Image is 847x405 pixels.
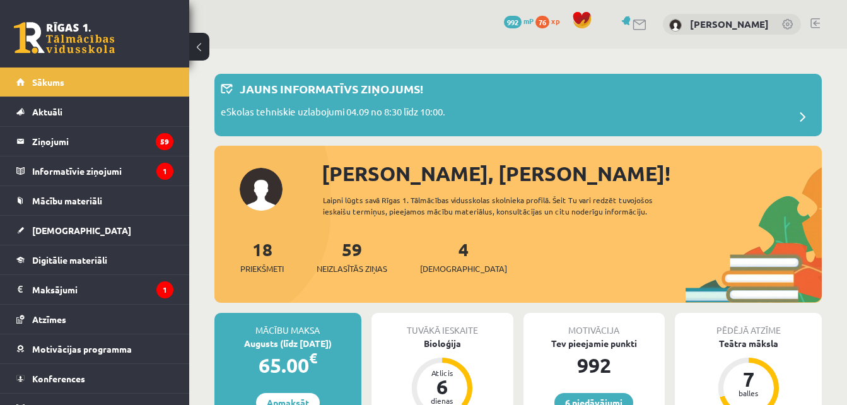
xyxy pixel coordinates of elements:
div: balles [730,389,768,397]
span: [DEMOGRAPHIC_DATA] [32,225,131,236]
i: 1 [156,163,173,180]
div: 6 [423,377,461,397]
a: Ziņojumi59 [16,127,173,156]
a: 76 xp [535,16,566,26]
span: Aktuāli [32,106,62,117]
div: Atlicis [423,369,461,377]
a: Atzīmes [16,305,173,334]
i: 1 [156,281,173,298]
a: 59Neizlasītās ziņas [317,238,387,275]
span: [DEMOGRAPHIC_DATA] [420,262,507,275]
span: xp [551,16,559,26]
div: 7 [730,369,768,389]
div: Teātra māksla [675,337,822,350]
div: Tev pieejamie punkti [523,337,665,350]
p: Jauns informatīvs ziņojums! [240,80,423,97]
img: Annija Viktorija Martiščenkova [669,19,682,32]
span: Priekšmeti [240,262,284,275]
div: Augusts (līdz [DATE]) [214,337,361,350]
span: € [309,349,317,367]
a: [PERSON_NAME] [690,18,769,30]
span: 76 [535,16,549,28]
p: eSkolas tehniskie uzlabojumi 04.09 no 8:30 līdz 10:00. [221,105,445,122]
a: Maksājumi1 [16,275,173,304]
span: Konferences [32,373,85,384]
a: Motivācijas programma [16,334,173,363]
legend: Informatīvie ziņojumi [32,156,173,185]
a: 18Priekšmeti [240,238,284,275]
div: 65.00 [214,350,361,380]
span: Motivācijas programma [32,343,132,355]
span: Mācību materiāli [32,195,102,206]
a: Aktuāli [16,97,173,126]
div: Laipni lūgts savā Rīgas 1. Tālmācības vidusskolas skolnieka profilā. Šeit Tu vari redzēt tuvojošo... [323,194,687,217]
div: Tuvākā ieskaite [371,313,513,337]
span: mP [523,16,534,26]
legend: Ziņojumi [32,127,173,156]
div: Mācību maksa [214,313,361,337]
a: 4[DEMOGRAPHIC_DATA] [420,238,507,275]
span: Atzīmes [32,314,66,325]
a: Digitālie materiāli [16,245,173,274]
a: Informatīvie ziņojumi1 [16,156,173,185]
a: Sākums [16,67,173,97]
a: Konferences [16,364,173,393]
i: 59 [156,133,173,150]
div: Motivācija [523,313,665,337]
div: Pēdējā atzīme [675,313,822,337]
a: 992 mP [504,16,534,26]
a: Jauns informatīvs ziņojums! eSkolas tehniskie uzlabojumi 04.09 no 8:30 līdz 10:00. [221,80,815,130]
div: [PERSON_NAME], [PERSON_NAME]! [322,158,822,189]
a: Mācību materiāli [16,186,173,215]
a: [DEMOGRAPHIC_DATA] [16,216,173,245]
div: dienas [423,397,461,404]
div: 992 [523,350,665,380]
span: Sākums [32,76,64,88]
span: 992 [504,16,522,28]
legend: Maksājumi [32,275,173,304]
span: Neizlasītās ziņas [317,262,387,275]
span: Digitālie materiāli [32,254,107,266]
div: Bioloģija [371,337,513,350]
a: Rīgas 1. Tālmācības vidusskola [14,22,115,54]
